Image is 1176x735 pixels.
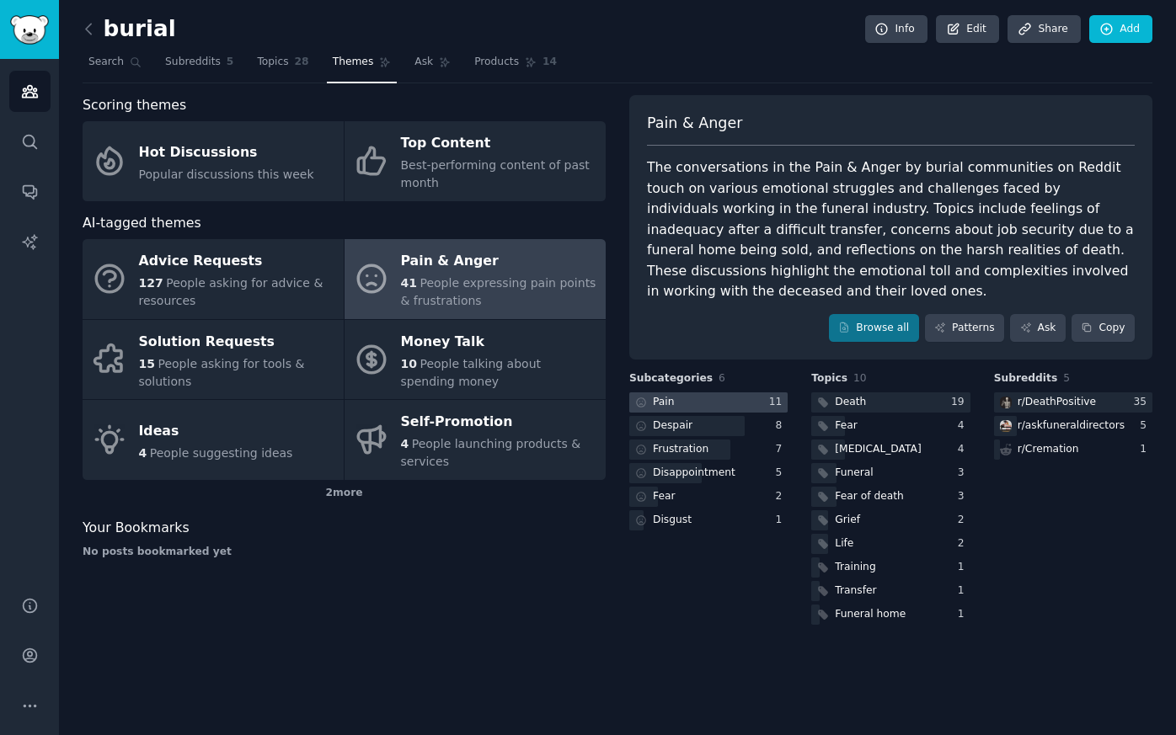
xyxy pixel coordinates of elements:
div: Money Talk [401,328,597,355]
span: 6 [719,372,725,384]
span: People asking for tools & solutions [139,357,305,388]
a: Pain & Anger41People expressing pain points & frustrations [345,239,606,319]
div: 3 [958,466,970,481]
a: Money Talk10People talking about spending money [345,320,606,400]
a: Share [1008,15,1080,44]
a: [MEDICAL_DATA]4 [811,439,970,461]
a: Life2 [811,534,970,555]
a: askfuneraldirectorsr/askfuneraldirectors5 [994,416,1152,437]
a: Disappointment5 [629,463,788,484]
span: 14 [543,55,557,70]
div: 1 [958,607,970,622]
a: DeathPositiver/DeathPositive35 [994,392,1152,413]
span: People asking for advice & resources [139,276,323,307]
div: 1 [776,513,788,528]
a: Fear4 [811,416,970,437]
a: Grief2 [811,510,970,531]
div: Life [835,536,853,551]
div: Despair [653,418,692,434]
a: Edit [936,15,999,44]
span: Subcategories [629,371,713,386]
div: The conversations in the Pain & Anger by burial communities on Reddit touch on various emotional ... [647,157,1135,302]
div: 3 [958,489,970,504]
span: Subreddits [165,55,221,70]
span: 15 [139,357,155,370]
a: Despair8 [629,416,788,437]
div: Pain & Anger [401,248,597,275]
span: 4 [401,437,409,450]
div: r/ askfuneraldirectors [1018,418,1125,434]
a: Subreddits5 [159,49,239,83]
div: 1 [1140,442,1152,457]
div: Disappointment [653,466,735,481]
div: Fear [835,418,857,434]
div: [MEDICAL_DATA] [835,442,921,457]
a: Info [865,15,927,44]
a: Transfer1 [811,581,970,602]
a: Add [1089,15,1152,44]
span: 10 [853,372,867,384]
span: 28 [295,55,309,70]
span: Popular discussions this week [139,168,314,181]
span: People launching products & services [401,437,581,468]
span: 127 [139,276,163,290]
a: Fear2 [629,487,788,508]
img: DeathPositive [1000,397,1012,408]
div: Funeral home [835,607,906,622]
div: 8 [776,418,788,434]
span: Best-performing content of past month [401,158,590,189]
div: No posts bookmarked yet [83,545,606,560]
div: Top Content [401,130,597,157]
a: Themes [327,49,398,83]
button: Copy [1072,314,1135,343]
span: Your Bookmarks [83,518,190,539]
span: Search [88,55,124,70]
a: Self-Promotion4People launching products & services [345,400,606,480]
div: Hot Discussions [139,139,314,166]
div: 2 more [83,480,606,507]
span: Ask [414,55,433,70]
a: Browse all [829,314,919,343]
a: Fear of death3 [811,487,970,508]
a: Training1 [811,557,970,578]
span: Topics [811,371,847,386]
span: Subreddits [994,371,1058,386]
a: Death19 [811,392,970,413]
div: 5 [1140,418,1152,434]
img: askfuneraldirectors [1000,420,1012,432]
span: Topics [257,55,288,70]
div: Solution Requests [139,328,335,355]
a: Ideas4People suggesting ideas [83,400,344,480]
div: Fear of death [835,489,903,504]
a: Patterns [925,314,1004,343]
a: Ask [1010,314,1066,343]
div: 2 [776,489,788,504]
div: 1 [958,583,970,599]
a: Ask [409,49,457,83]
a: Funeral home1 [811,605,970,626]
div: 7 [776,442,788,457]
a: Topics28 [251,49,314,83]
div: Pain [653,395,675,410]
div: Self-Promotion [401,409,597,436]
a: Pain11 [629,392,788,413]
a: Disgust1 [629,510,788,531]
div: 35 [1133,395,1152,410]
div: Fear [653,489,675,504]
div: 2 [958,513,970,528]
a: Hot DiscussionsPopular discussions this week [83,121,344,201]
div: Training [835,560,875,575]
span: Products [474,55,519,70]
a: Funeral3 [811,463,970,484]
div: Advice Requests [139,248,335,275]
span: 5 [1063,372,1070,384]
span: Pain & Anger [647,113,742,134]
h2: burial [83,16,176,43]
div: 4 [958,442,970,457]
span: People suggesting ideas [150,446,293,460]
div: Death [835,395,866,410]
span: AI-tagged themes [83,213,201,234]
div: 11 [769,395,788,410]
div: Grief [835,513,860,528]
a: r/Cremation1 [994,439,1152,461]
